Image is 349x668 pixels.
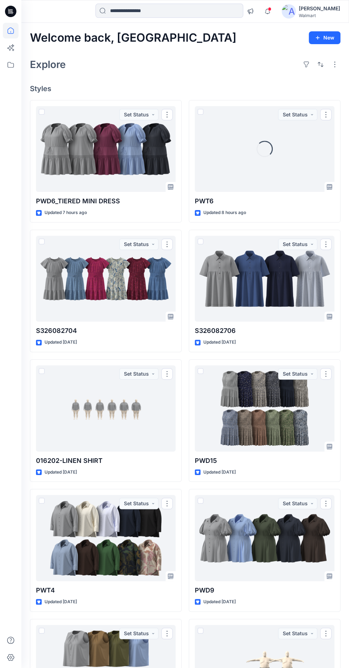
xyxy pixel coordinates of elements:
a: PWD9 [195,495,334,581]
p: PWT4 [36,585,176,595]
p: Updated [DATE] [45,339,77,346]
p: S326082706 [195,326,334,336]
button: New [309,31,340,44]
a: PWT4 [36,495,176,581]
p: PWD15 [195,456,334,466]
h2: Explore [30,59,66,70]
h4: Styles [30,84,340,93]
a: S326082706 [195,236,334,322]
div: [PERSON_NAME] [299,4,340,13]
p: Updated [DATE] [45,598,77,606]
div: Walmart [299,13,340,18]
p: Updated [DATE] [203,598,236,606]
p: PWD6_TIERED MINI DRESS [36,196,176,206]
p: 016202-LINEN SHIRT [36,456,176,466]
a: S326082704 [36,236,176,322]
p: Updated [DATE] [203,339,236,346]
a: PWD15 [195,365,334,452]
p: Updated [DATE] [203,469,236,476]
p: PWT6 [195,196,334,206]
p: Updated 7 hours ago [45,209,87,216]
p: Updated 8 hours ago [203,209,246,216]
p: PWD9 [195,585,334,595]
a: PWD6_TIERED MINI DRESS [36,106,176,192]
img: avatar [282,4,296,19]
p: S326082704 [36,326,176,336]
a: 016202-LINEN SHIRT [36,365,176,452]
p: Updated [DATE] [45,469,77,476]
h2: Welcome back, [GEOGRAPHIC_DATA] [30,31,236,45]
